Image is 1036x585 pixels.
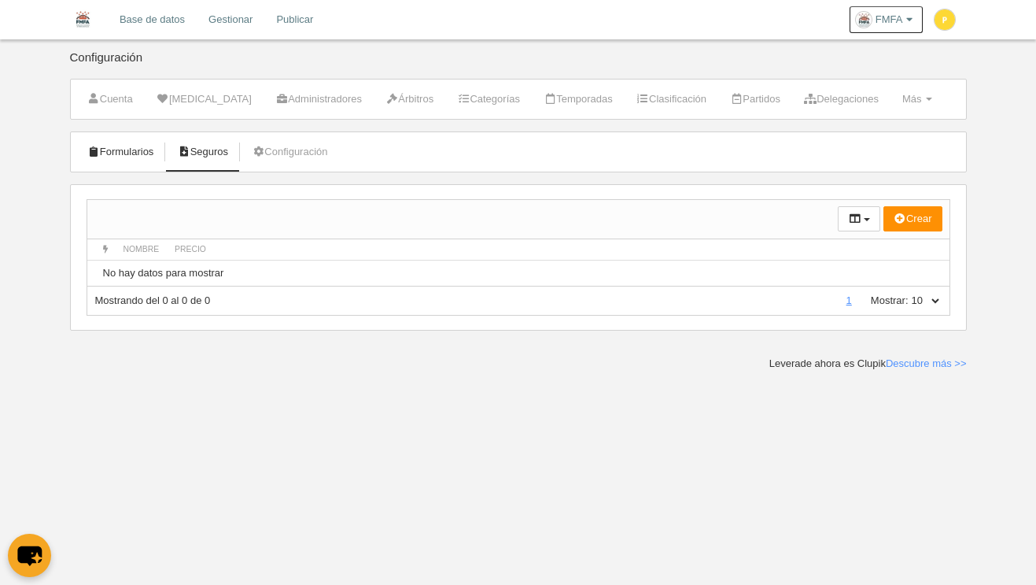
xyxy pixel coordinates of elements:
a: Temporadas [535,87,621,111]
button: chat-button [8,534,51,577]
a: [MEDICAL_DATA] [148,87,260,111]
span: FMFA [876,12,903,28]
a: Descubre más >> [886,357,967,369]
div: Leverade ahora es Clupik [769,357,967,371]
a: FMFA [850,6,923,33]
span: Mostrando del 0 al 0 de 0 [95,294,211,306]
a: Seguros [168,140,237,164]
button: Crear [883,206,942,231]
a: Árbitros [377,87,442,111]
a: Partidos [721,87,789,111]
a: Delegaciones [795,87,887,111]
img: OaSyhHG2e8IO.30x30.jpg [856,12,872,28]
img: c2l6ZT0zMHgzMCZmcz05JnRleHQ9UCZiZz1mZGQ4MzU%3D.png [935,9,955,30]
span: Más [902,93,922,105]
img: FMFA [70,9,95,28]
a: Configuración [243,140,336,164]
a: Administradores [267,87,371,111]
span: Nombre [124,245,160,254]
span: Precio [175,245,206,254]
a: Cuenta [79,87,142,111]
a: Clasificación [628,87,715,111]
label: Mostrar: [855,294,909,308]
div: Configuración [70,51,967,79]
a: Formularios [79,140,163,164]
div: No hay datos para mostrar [103,266,934,280]
a: 1 [843,294,855,306]
a: Más [894,87,941,111]
a: Categorías [448,87,529,111]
